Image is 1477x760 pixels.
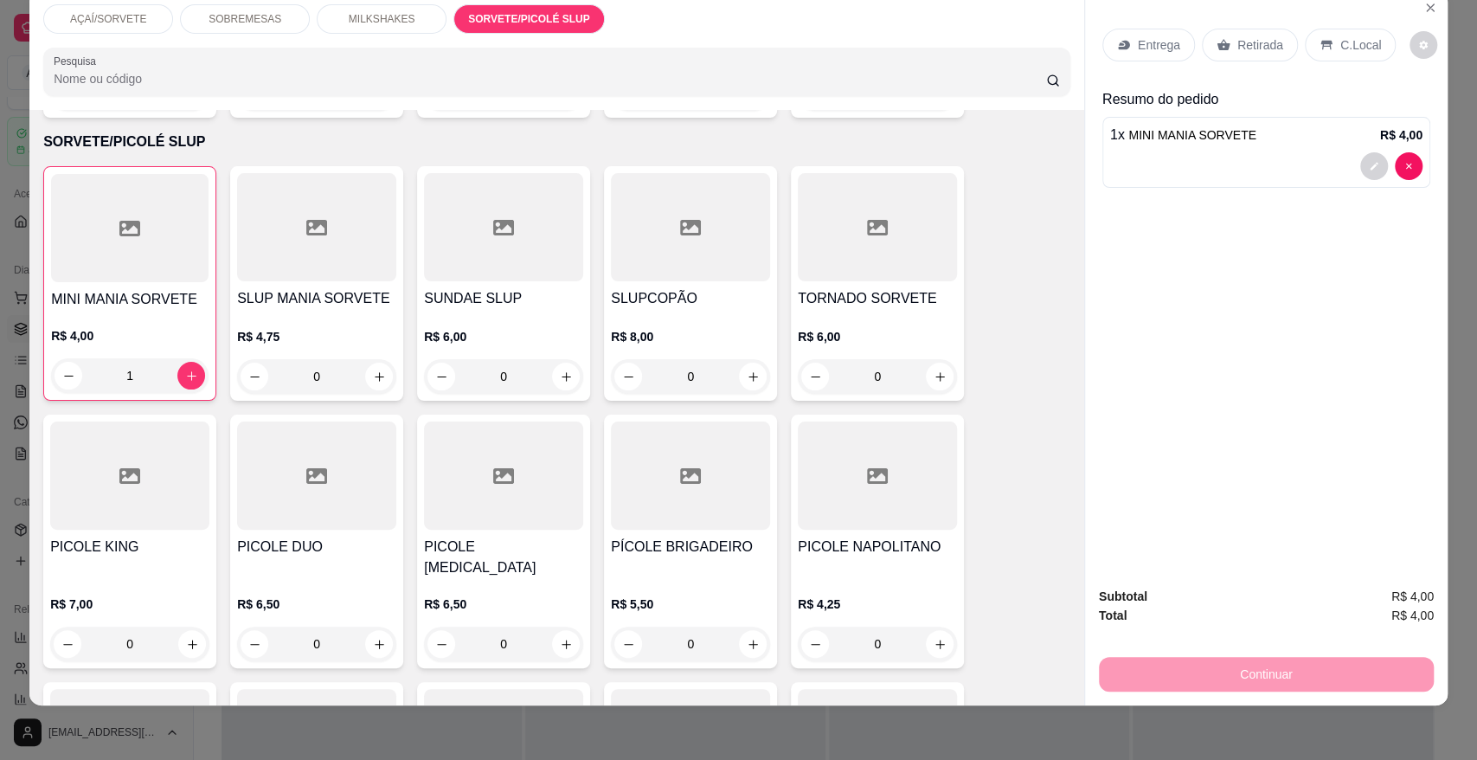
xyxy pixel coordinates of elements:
[614,363,642,390] button: decrease-product-quantity
[614,630,642,658] button: decrease-product-quantity
[798,596,957,613] p: R$ 4,25
[349,12,415,26] p: MILKSHAKES
[739,363,767,390] button: increase-product-quantity
[801,363,829,390] button: decrease-product-quantity
[237,328,396,345] p: R$ 4,75
[926,363,954,390] button: increase-product-quantity
[237,596,396,613] p: R$ 6,50
[177,362,205,390] button: increase-product-quantity
[70,12,146,26] p: AÇAÍ/SORVETE
[1138,36,1180,54] p: Entrega
[1099,609,1127,622] strong: Total
[1410,31,1437,59] button: decrease-product-quantity
[424,288,583,309] h4: SUNDAE SLUP
[51,327,209,345] p: R$ 4,00
[50,537,209,557] h4: PICOLE KING
[178,630,206,658] button: increase-product-quantity
[54,70,1046,87] input: Pesquisa
[209,12,281,26] p: SOBREMESAS
[54,630,81,658] button: decrease-product-quantity
[424,596,583,613] p: R$ 6,50
[801,630,829,658] button: decrease-product-quantity
[365,363,393,390] button: increase-product-quantity
[43,132,1070,152] p: SORVETE/PICOLÉ SLUP
[611,328,770,345] p: R$ 8,00
[552,363,580,390] button: increase-product-quantity
[798,328,957,345] p: R$ 6,00
[427,363,455,390] button: decrease-product-quantity
[241,363,268,390] button: decrease-product-quantity
[798,288,957,309] h4: TORNADO SORVETE
[739,630,767,658] button: increase-product-quantity
[55,362,82,390] button: decrease-product-quantity
[1380,126,1422,144] p: R$ 4,00
[50,596,209,613] p: R$ 7,00
[1391,606,1434,625] span: R$ 4,00
[468,12,589,26] p: SORVETE/PICOLÉ SLUP
[1128,128,1256,142] span: MINI MANIA SORVETE
[1391,587,1434,606] span: R$ 4,00
[1360,152,1388,180] button: decrease-product-quantity
[241,630,268,658] button: decrease-product-quantity
[552,630,580,658] button: increase-product-quantity
[1395,152,1422,180] button: decrease-product-quantity
[1102,89,1430,110] p: Resumo do pedido
[237,537,396,557] h4: PICOLE DUO
[365,630,393,658] button: increase-product-quantity
[237,288,396,309] h4: SLUP MANIA SORVETE
[611,596,770,613] p: R$ 5,50
[54,54,102,68] label: Pesquisa
[427,630,455,658] button: decrease-product-quantity
[424,328,583,345] p: R$ 6,00
[926,630,954,658] button: increase-product-quantity
[611,288,770,309] h4: SLUPCOPÃO
[1340,36,1381,54] p: C.Local
[611,537,770,557] h4: PÍCOLE BRIGADEIRO
[1099,589,1147,603] strong: Subtotal
[424,537,583,578] h4: PICOLE [MEDICAL_DATA]
[51,289,209,310] h4: MINI MANIA SORVETE
[1237,36,1283,54] p: Retirada
[798,537,957,557] h4: PICOLE NAPOLITANO
[1110,125,1256,145] p: 1 x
